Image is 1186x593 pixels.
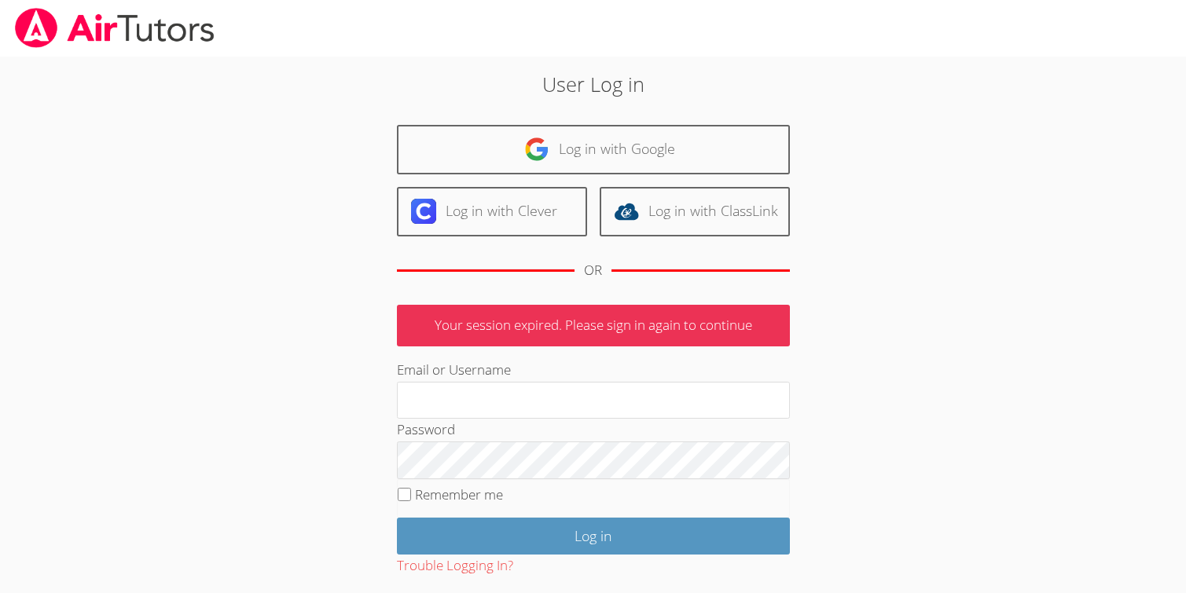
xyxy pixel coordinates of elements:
img: google-logo-50288ca7cdecda66e5e0955fdab243c47b7ad437acaf1139b6f446037453330a.svg [524,137,549,162]
img: classlink-logo-d6bb404cc1216ec64c9a2012d9dc4662098be43eaf13dc465df04b49fa7ab582.svg [614,199,639,224]
a: Log in with Google [397,125,790,174]
button: Trouble Logging In? [397,555,513,577]
div: OR [584,259,602,282]
a: Log in with Clever [397,187,587,236]
img: airtutors_banner-c4298cdbf04f3fff15de1276eac7730deb9818008684d7c2e4769d2f7ddbe033.png [13,8,216,48]
h2: User Log in [273,69,913,99]
input: Log in [397,518,790,555]
label: Email or Username [397,361,511,379]
label: Remember me [415,485,503,503]
img: clever-logo-6eab21bc6e7a338710f1a6ff85c0baf02591cd810cc4098c63d3a4b26e2feb20.svg [411,199,436,224]
label: Password [397,420,455,438]
p: Your session expired. Please sign in again to continue [397,305,790,346]
a: Log in with ClassLink [600,187,790,236]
